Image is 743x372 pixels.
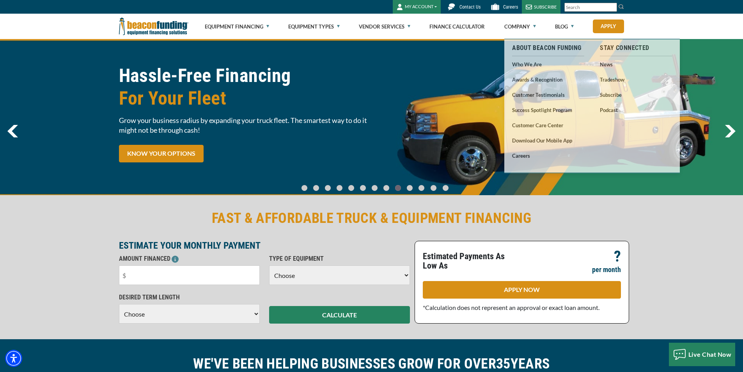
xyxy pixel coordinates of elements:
[512,43,584,53] a: About Beacon Funding
[614,252,621,261] p: ?
[609,4,615,11] a: Clear search text
[600,90,672,100] a: Subscribe
[725,125,736,137] img: Right Navigator
[429,185,438,191] a: Go To Slide 11
[269,306,410,324] button: CALCULATE
[725,125,736,137] a: next
[512,105,584,115] a: Success Spotlight Program
[592,265,621,274] p: per month
[564,3,617,12] input: Search
[119,145,204,162] a: KNOW YOUR OPTIONS
[119,254,260,263] p: AMOUNT FINANCED
[119,14,188,39] img: Beacon Funding Corporation logo
[688,351,732,358] span: Live Chat Now
[600,43,672,53] a: Stay Connected
[618,4,624,10] img: Search
[503,4,518,10] span: Careers
[512,90,584,100] a: Customer Testimonials
[119,64,367,110] h1: Hassle-Free Financing
[405,185,414,191] a: Go To Slide 9
[512,120,584,130] a: Customer Care Center
[669,343,736,366] button: Live Chat Now
[555,14,574,39] a: Blog
[359,14,410,39] a: Vendor Services
[459,4,481,10] span: Contact Us
[7,125,18,137] img: Left Navigator
[358,185,367,191] a: Go To Slide 5
[119,293,260,302] p: DESIRED TERM LENGTH
[370,185,379,191] a: Go To Slide 6
[119,116,367,135] span: Grow your business radius by expanding your truck fleet. The smartest way to do it might not be t...
[593,20,624,33] a: Apply
[381,185,391,191] a: Go To Slide 7
[441,185,450,191] a: Go To Slide 12
[423,304,599,311] span: *Calculation does not represent an approval or exact loan amount.
[600,75,672,84] a: Tradeshow
[311,185,321,191] a: Go To Slide 1
[393,185,403,191] a: Go To Slide 8
[119,87,367,110] span: For Your Fleet
[600,59,672,69] a: News
[512,75,584,84] a: Awards & Recognition
[504,14,536,39] a: Company
[288,14,340,39] a: Equipment Types
[205,14,269,39] a: Equipment Financing
[269,254,410,263] p: TYPE OF EQUIPMENT
[5,350,22,367] div: Accessibility Menu
[423,252,517,271] p: Estimated Payments As Low As
[300,185,309,191] a: Go To Slide 0
[600,105,672,115] a: Podcast
[119,265,260,285] input: $
[323,185,332,191] a: Go To Slide 2
[346,185,356,191] a: Go To Slide 4
[7,125,18,137] a: previous
[423,281,621,299] a: APPLY NOW
[335,185,344,191] a: Go To Slide 3
[119,209,624,227] h2: FAST & AFFORDABLE TRUCK & EQUIPMENT FINANCING
[512,151,584,160] a: Careers
[496,356,511,372] span: 35
[429,14,485,39] a: Finance Calculator
[119,241,410,250] p: ESTIMATE YOUR MONTHLY PAYMENT
[417,185,426,191] a: Go To Slide 10
[512,59,584,69] a: Who We Are
[512,135,584,145] a: Download our Mobile App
